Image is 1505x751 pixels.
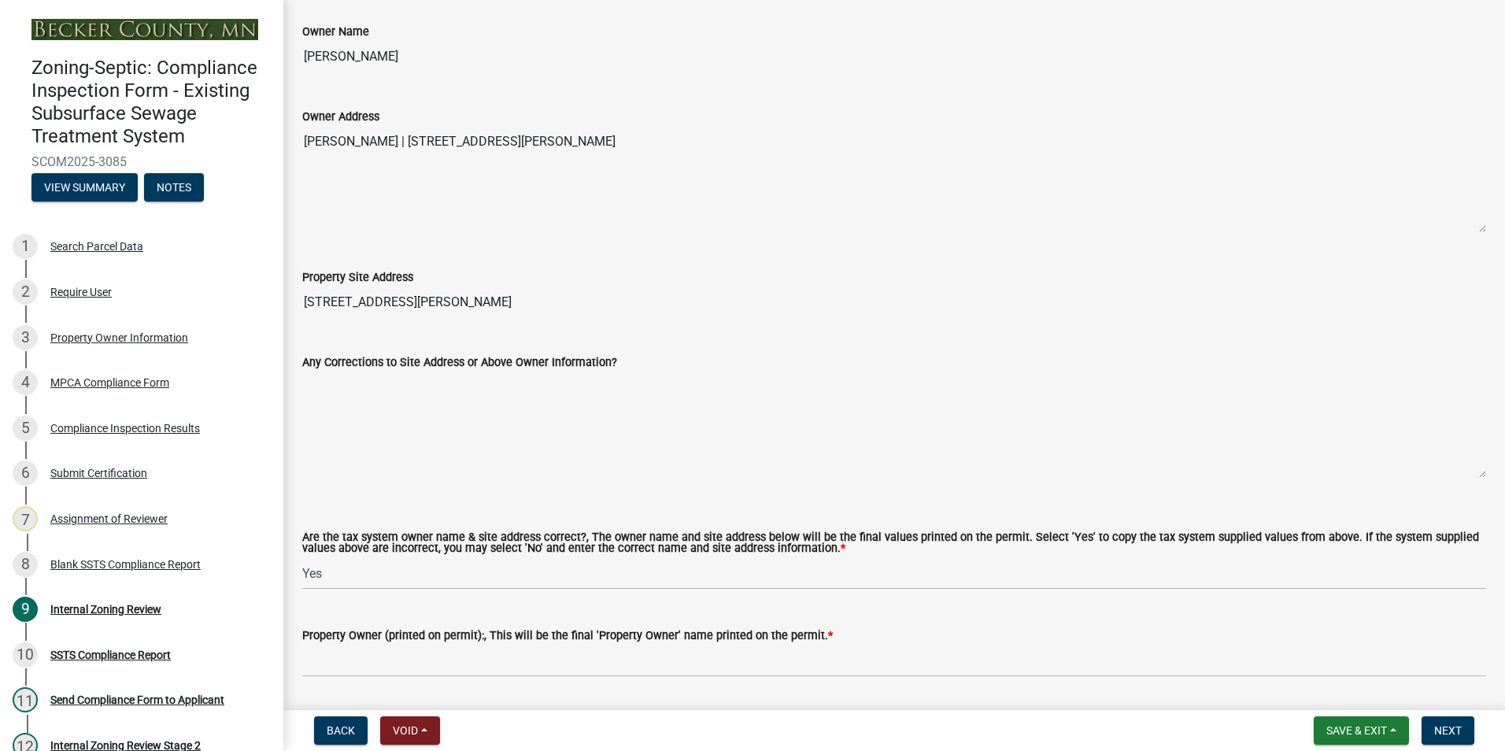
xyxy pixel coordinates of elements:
[50,468,147,479] div: Submit Certification
[380,716,440,745] button: Void
[50,740,201,751] div: Internal Zoning Review Stage 2
[144,173,204,202] button: Notes
[327,724,355,737] span: Back
[1422,716,1474,745] button: Next
[302,112,379,123] label: Owner Address
[31,173,138,202] button: View Summary
[302,532,1486,555] label: Are the tax system owner name & site address correct?, The owner name and site address below will...
[13,687,38,712] div: 11
[13,279,38,305] div: 2
[314,716,368,745] button: Back
[302,357,617,368] label: Any Corrections to Site Address or Above Owner Information?
[302,272,413,283] label: Property Site Address
[13,234,38,259] div: 1
[13,506,38,531] div: 7
[393,724,418,737] span: Void
[13,370,38,395] div: 4
[13,642,38,668] div: 10
[50,559,201,570] div: Blank SSTS Compliance Report
[13,325,38,350] div: 3
[50,423,200,434] div: Compliance Inspection Results
[302,27,369,38] label: Owner Name
[13,597,38,622] div: 9
[13,416,38,441] div: 5
[13,461,38,486] div: 6
[1434,724,1462,737] span: Next
[50,513,168,524] div: Assignment of Reviewer
[302,126,1486,233] textarea: [PERSON_NAME] | [STREET_ADDRESS][PERSON_NAME]
[50,287,112,298] div: Require User
[50,241,143,252] div: Search Parcel Data
[50,604,161,615] div: Internal Zoning Review
[1314,716,1409,745] button: Save & Exit
[1326,724,1387,737] span: Save & Exit
[302,631,833,642] label: Property Owner (printed on permit):, This will be the final 'Property Owner' name printed on the ...
[144,182,204,194] wm-modal-confirm: Notes
[31,57,271,147] h4: Zoning-Septic: Compliance Inspection Form - Existing Subsurface Sewage Treatment System
[31,154,252,169] span: SCOM2025-3085
[31,182,138,194] wm-modal-confirm: Summary
[50,649,171,660] div: SSTS Compliance Report
[50,694,224,705] div: Send Compliance Form to Applicant
[50,377,169,388] div: MPCA Compliance Form
[13,552,38,577] div: 8
[31,19,258,40] img: Becker County, Minnesota
[50,332,188,343] div: Property Owner Information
